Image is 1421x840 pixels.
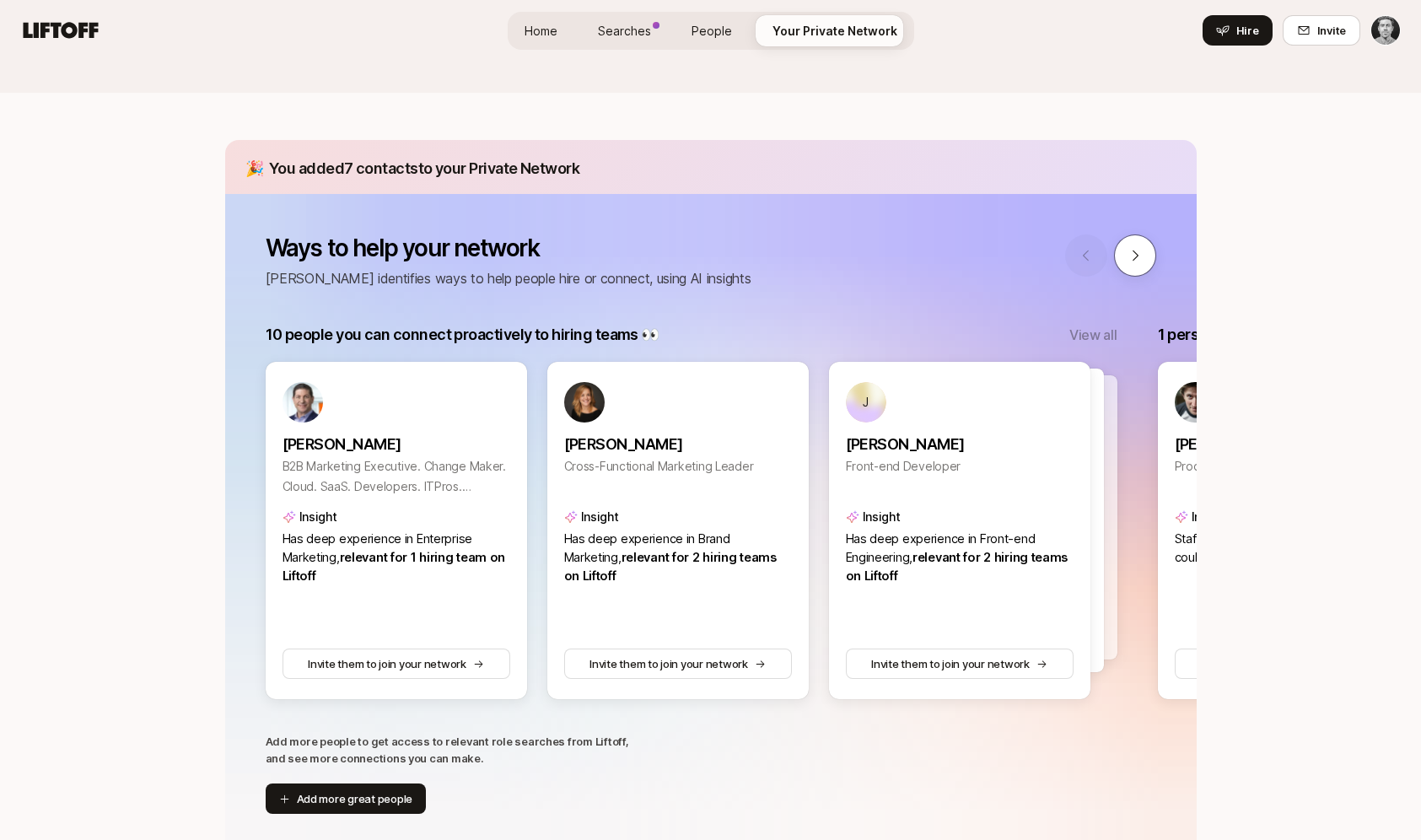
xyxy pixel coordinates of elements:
[846,531,1036,565] span: Has deep experience in Front-end Engineering,
[581,507,619,527] p: Insight
[1203,15,1273,46] button: Hire
[863,392,869,412] p: J
[1370,15,1401,46] button: David Stychno
[1175,531,1395,565] span: Staff engineer at [GEOGRAPHIC_DATA] - could be expanding engineering team
[283,531,472,565] span: Has deep experience in Enterprise Marketing,
[1175,382,1215,423] img: 920c6659_27da_44ff_97cd_81ad1ebb0be5.jpg
[584,15,665,46] a: Searches
[564,423,792,456] a: [PERSON_NAME]
[283,456,510,497] p: B2B Marketing Executive. Change Maker. Cloud. SaaS. Developers. ITPros. Cybersecurity.
[772,22,897,40] span: Your Private Network
[846,433,1074,456] p: [PERSON_NAME]
[1158,323,1345,347] p: 1 person might be hiring 🌱
[283,423,510,456] a: [PERSON_NAME]
[1236,22,1259,39] span: Hire
[525,22,557,40] span: Home
[846,382,1074,423] a: J
[283,433,510,456] p: [PERSON_NAME]
[564,433,792,456] p: [PERSON_NAME]
[1371,16,1400,45] img: David Stychno
[564,649,792,679] button: Invite them to join your network
[1283,15,1360,46] button: Invite
[846,649,1074,679] button: Invite them to join your network
[564,382,605,423] img: 8d9af5bd_b5e5_4923_87c4_e13b4e4bdc4c.jpg
[1175,433,1402,456] p: [PERSON_NAME]
[678,15,745,46] a: People
[266,234,751,261] p: Ways to help your network
[283,550,506,584] span: relevant for 1 hiring team on Liftoff
[692,22,732,40] span: People
[863,507,901,527] p: Insight
[564,531,730,565] span: Has deep experience in Brand Marketing,
[283,649,510,679] button: Invite them to join your network
[266,783,427,814] button: Add more great people
[759,15,911,46] a: Your Private Network
[1175,456,1402,477] p: Product Leader | Staff Engineer
[846,456,1074,477] p: Front-end Developer
[598,22,651,40] span: Searches
[564,550,777,584] span: relevant for 2 hiring teams on Liftoff
[1069,324,1117,346] button: View all
[1192,507,1230,527] p: Insight
[299,507,337,527] p: Insight
[283,382,323,423] img: 0e7b0406_773e_46cb_8a1f_5add3b4961c4.jpg
[266,323,659,347] p: 10 people you can connect proactively to hiring teams 👀
[846,550,1068,584] span: relevant for 2 hiring teams on Liftoff
[266,267,751,289] p: [PERSON_NAME] identifies ways to help people hire or connect, using AI insights
[1317,22,1346,39] span: Invite
[1175,649,1402,679] button: Invite them to hire on Liftoff
[564,456,792,477] p: Cross-Functional Marketing Leader
[1175,423,1402,456] a: [PERSON_NAME]
[846,423,1074,456] a: [PERSON_NAME]
[511,15,571,46] a: Home
[245,157,1183,180] p: 🎉 You added 7 contacts to your Private Network
[266,733,629,767] p: Add more people to get access to relevant role searches from Liftoff, and see more connections yo...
